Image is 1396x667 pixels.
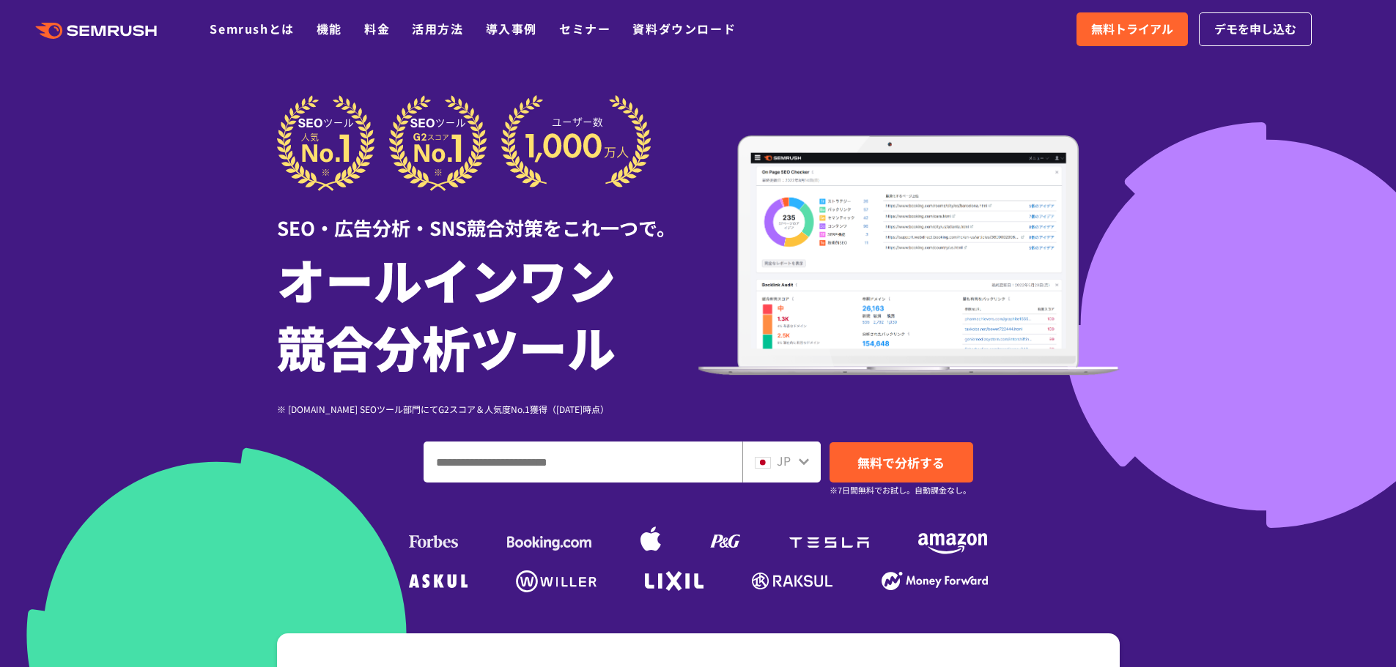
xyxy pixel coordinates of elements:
a: 無料で分析する [830,442,973,482]
a: セミナー [559,20,610,37]
a: 資料ダウンロード [632,20,736,37]
a: Semrushとは [210,20,294,37]
span: 無料トライアル [1091,20,1173,39]
div: ※ [DOMAIN_NAME] SEOツール部門にてG2スコア＆人気度No.1獲得（[DATE]時点） [277,402,698,416]
div: SEO・広告分析・SNS競合対策をこれ一つで。 [277,191,698,242]
a: 料金 [364,20,390,37]
span: JP [777,452,791,469]
a: 無料トライアル [1076,12,1188,46]
span: 無料で分析する [857,453,945,472]
a: デモを申し込む [1199,12,1312,46]
input: ドメイン、キーワードまたはURLを入力してください [424,442,742,482]
a: 導入事例 [486,20,537,37]
small: ※7日間無料でお試し。自動課金なし。 [830,483,971,497]
a: 活用方法 [412,20,463,37]
span: デモを申し込む [1214,20,1296,39]
a: 機能 [317,20,342,37]
h1: オールインワン 競合分析ツール [277,245,698,380]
